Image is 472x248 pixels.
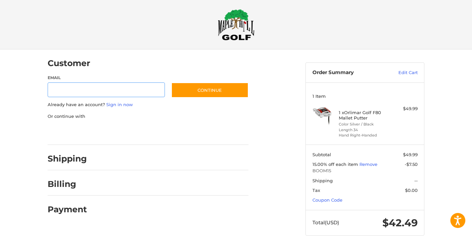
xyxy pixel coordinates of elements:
h3: 1 Item [312,93,418,99]
iframe: PayPal-venmo [159,126,209,138]
span: Subtotal [312,152,331,157]
span: Shipping [312,178,333,183]
li: Length 34 [339,127,390,133]
p: Already have an account? [48,101,248,108]
iframe: Google Customer Reviews [417,230,472,248]
h4: 1 x Orlimar Golf F80 Mallet Putter [339,110,390,121]
span: -$7.50 [405,162,418,167]
span: Tax [312,188,320,193]
h2: Shipping [48,154,87,164]
span: -- [414,178,418,183]
img: Maple Hill Golf [218,9,254,40]
a: Coupon Code [312,197,342,203]
span: Total (USD) [312,219,339,226]
label: Email [48,75,165,81]
h3: Order Summary [312,69,384,76]
a: Sign in now [106,102,133,107]
button: Continue [171,82,248,98]
h2: Customer [48,58,90,68]
div: $49.99 [391,105,418,112]
h2: Payment [48,204,87,215]
span: $42.49 [382,217,418,229]
p: Or continue with [48,113,248,120]
h2: Billing [48,179,87,189]
iframe: PayPal-paypal [46,126,96,138]
a: Remove [359,162,377,167]
span: 15.00% off each item [312,162,359,167]
li: Hand Right-Handed [339,133,390,138]
span: $49.99 [403,152,418,157]
span: BOOM15 [312,168,418,174]
span: $0.00 [405,188,418,193]
iframe: PayPal-paylater [102,126,152,138]
a: Edit Cart [384,69,418,76]
li: Color Silver / Black [339,121,390,127]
